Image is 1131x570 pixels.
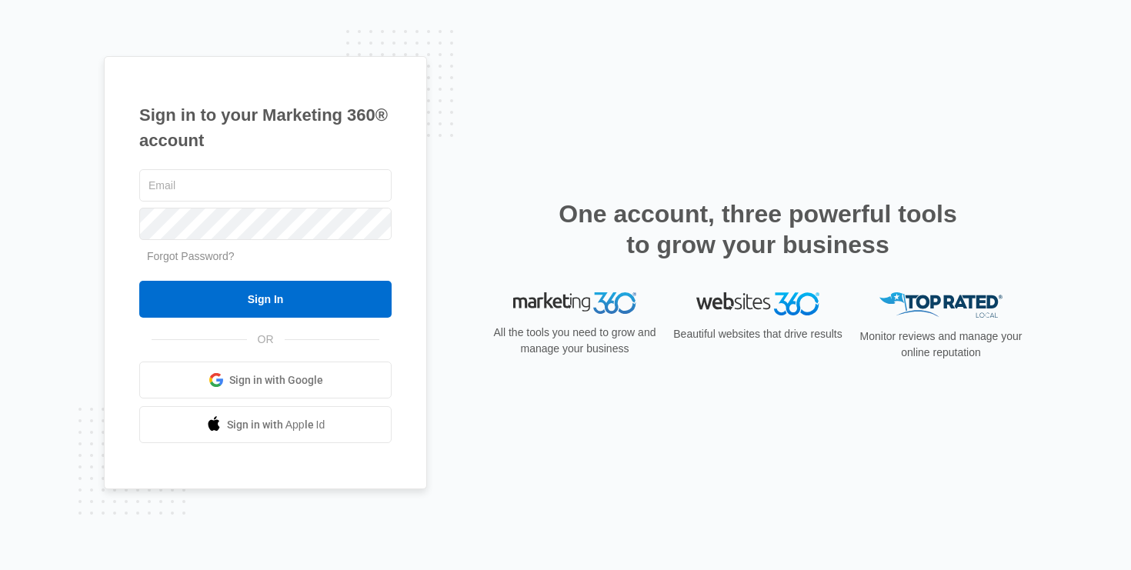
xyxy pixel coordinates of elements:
a: Sign in with Apple Id [139,406,392,443]
span: Sign in with Apple Id [227,417,325,433]
input: Sign In [139,281,392,318]
p: Beautiful websites that drive results [672,326,844,342]
img: Top Rated Local [879,292,1003,318]
input: Email [139,169,392,202]
p: Monitor reviews and manage your online reputation [855,328,1027,361]
h2: One account, three powerful tools to grow your business [554,198,962,260]
h1: Sign in to your Marketing 360® account [139,102,392,153]
img: Marketing 360 [513,292,636,314]
a: Forgot Password? [147,250,235,262]
span: OR [247,332,285,348]
p: All the tools you need to grow and manage your business [489,325,661,357]
a: Sign in with Google [139,362,392,398]
span: Sign in with Google [229,372,323,388]
img: Websites 360 [696,292,819,315]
